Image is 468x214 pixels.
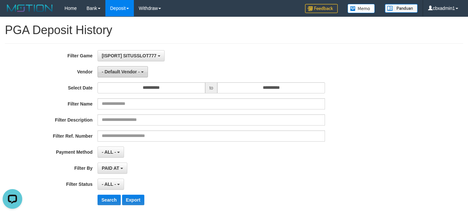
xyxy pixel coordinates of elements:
[122,195,144,205] button: Export
[348,4,375,13] img: Button%20Memo.svg
[102,149,116,155] span: - ALL -
[98,146,124,158] button: - ALL -
[98,195,121,205] button: Search
[98,163,127,174] button: PAID AT
[102,69,140,74] span: - Default Vendor -
[5,24,463,37] h1: PGA Deposit History
[98,179,124,190] button: - ALL -
[3,3,22,22] button: Open LiveChat chat widget
[385,4,418,13] img: panduan.png
[98,66,148,77] button: - Default Vendor -
[102,53,156,58] span: [ISPORT] SITUSSLOT777
[5,3,55,13] img: MOTION_logo.png
[102,165,119,171] span: PAID AT
[102,182,116,187] span: - ALL -
[98,50,165,61] button: [ISPORT] SITUSSLOT777
[305,4,338,13] img: Feedback.jpg
[205,82,218,93] span: to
